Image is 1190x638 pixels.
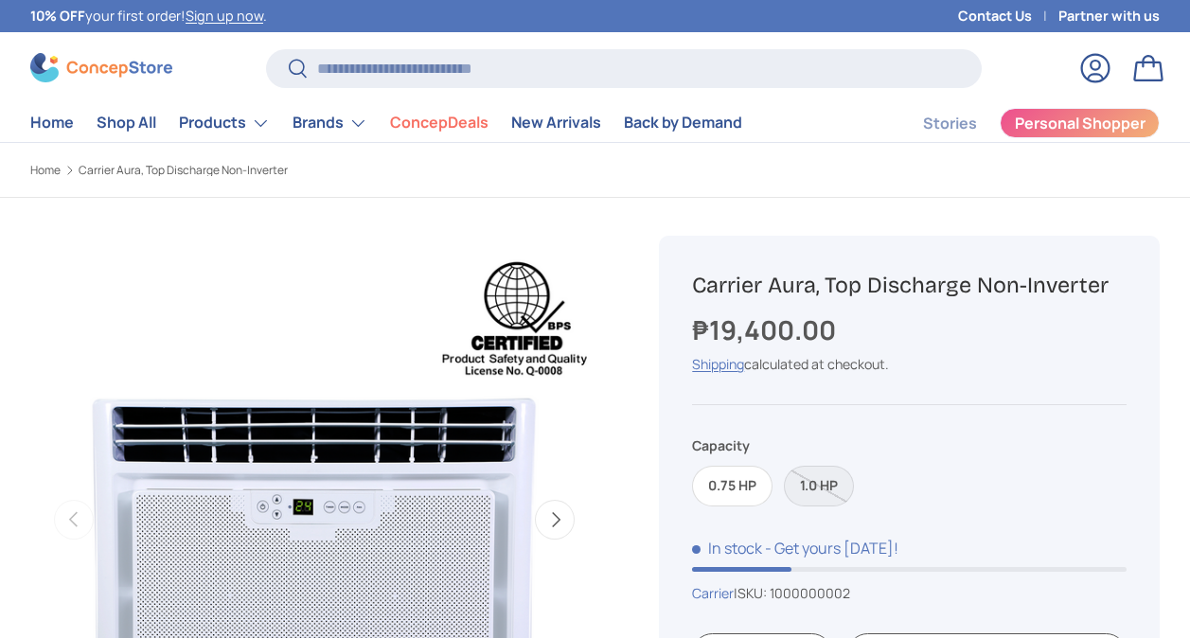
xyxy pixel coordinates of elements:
[692,354,1127,374] div: calculated at checkout.
[692,435,750,455] legend: Capacity
[79,165,288,176] a: Carrier Aura, Top Discharge Non-Inverter
[923,105,977,142] a: Stories
[293,104,367,142] a: Brands
[737,584,767,602] span: SKU:
[624,104,742,141] a: Back by Demand
[770,584,850,602] span: 1000000002
[30,162,629,179] nav: Breadcrumbs
[281,104,379,142] summary: Brands
[186,7,263,25] a: Sign up now
[30,53,172,82] img: ConcepStore
[692,355,744,373] a: Shipping
[30,165,61,176] a: Home
[692,271,1127,299] h1: Carrier Aura, Top Discharge Non-Inverter
[168,104,281,142] summary: Products
[784,466,854,506] label: Sold out
[30,6,267,27] p: your first order! .
[30,104,742,142] nav: Primary
[97,104,156,141] a: Shop All
[692,311,841,347] strong: ₱19,400.00
[765,538,898,558] p: - Get yours [DATE]!
[692,538,762,558] span: In stock
[958,6,1058,27] a: Contact Us
[1015,115,1146,131] span: Personal Shopper
[30,104,74,141] a: Home
[1058,6,1160,27] a: Partner with us
[30,7,85,25] strong: 10% OFF
[511,104,601,141] a: New Arrivals
[390,104,488,141] a: ConcepDeals
[692,584,734,602] a: Carrier
[878,104,1160,142] nav: Secondary
[179,104,270,142] a: Products
[1000,108,1160,138] a: Personal Shopper
[734,584,850,602] span: |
